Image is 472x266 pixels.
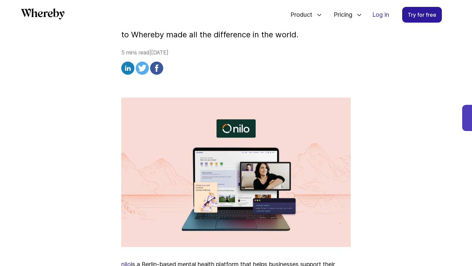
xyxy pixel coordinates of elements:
[402,7,442,23] a: Try for free
[21,8,65,19] svg: Whereby
[367,7,394,22] a: Log in
[150,62,163,75] img: facebook
[284,4,314,26] span: Product
[327,4,354,26] span: Pricing
[21,8,65,22] a: Whereby
[121,48,351,77] div: 5 mins read | [DATE]
[121,62,134,75] img: linkedin
[136,62,149,75] img: twitter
